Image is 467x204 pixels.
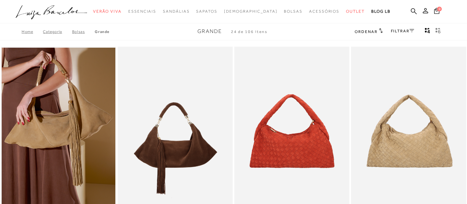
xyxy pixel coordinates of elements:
span: 24 de 106 itens [231,29,268,34]
a: categoryNavScreenReaderText [346,5,365,18]
span: Verão Viva [93,9,122,14]
span: Ordenar [355,29,377,34]
button: 0 [432,7,441,16]
a: noSubCategoriesText [224,5,278,18]
a: categoryNavScreenReaderText [128,5,156,18]
a: Home [22,29,43,34]
a: categoryNavScreenReaderText [163,5,189,18]
span: [DEMOGRAPHIC_DATA] [224,9,278,14]
a: FILTRAR [391,29,414,33]
a: Categoria [43,29,72,34]
span: Essenciais [128,9,156,14]
a: BLOG LB [371,5,391,18]
button: Mostrar 4 produtos por linha [423,27,432,36]
span: 0 [437,7,442,11]
a: categoryNavScreenReaderText [93,5,122,18]
button: gridText6Desc [433,27,443,36]
span: Outlet [346,9,365,14]
a: categoryNavScreenReaderText [284,5,302,18]
a: Grande [95,29,109,34]
span: Bolsas [284,9,302,14]
span: Acessórios [309,9,339,14]
span: Grande [197,28,222,34]
a: Bolsas [72,29,95,34]
span: Sapatos [196,9,217,14]
a: categoryNavScreenReaderText [196,5,217,18]
span: BLOG LB [371,9,391,14]
span: Sandálias [163,9,189,14]
a: categoryNavScreenReaderText [309,5,339,18]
